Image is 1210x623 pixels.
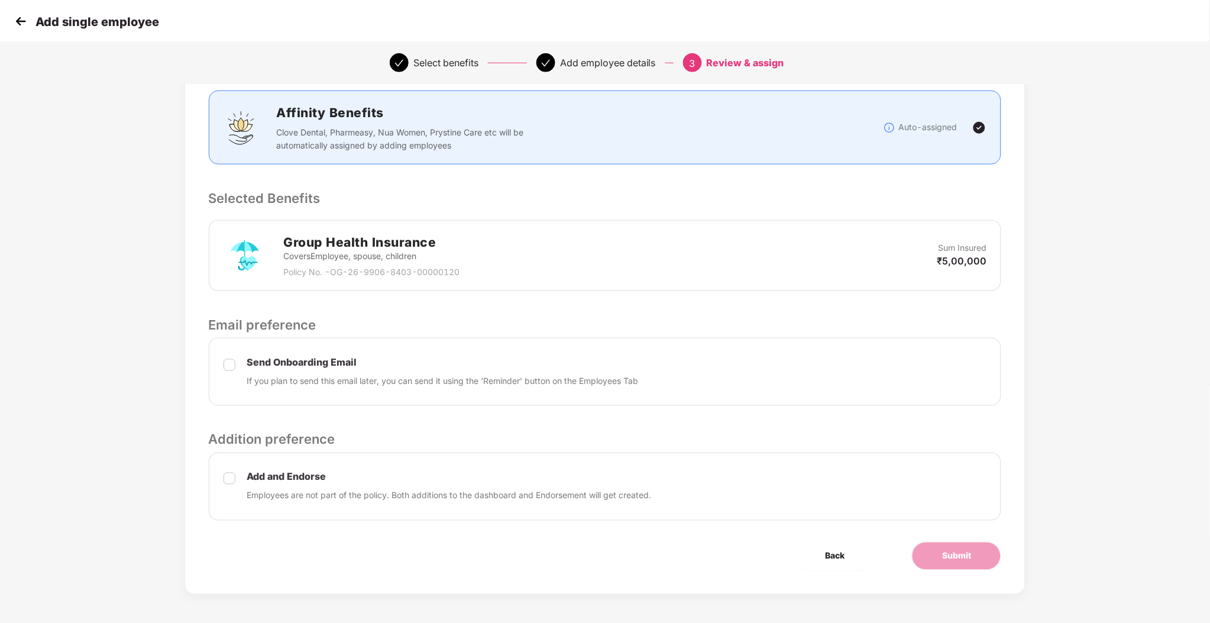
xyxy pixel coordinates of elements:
span: check [541,59,551,68]
p: Auto-assigned [898,121,957,134]
p: Add single employee [35,15,159,29]
h2: Affinity Benefits [277,103,701,122]
p: Send Onboarding Email [247,356,639,369]
span: Back [825,550,845,563]
p: If you plan to send this email later, you can send it using the ‘Reminder’ button on the Employee... [247,375,639,388]
button: Back [795,542,874,570]
p: Add and Endorse [247,471,652,483]
p: Employees are not part of the policy. Both additions to the dashboard and Endorsement will get cr... [247,489,652,502]
p: Clove Dental, Pharmeasy, Nua Women, Prystine Care etc will be automatically assigned by adding em... [277,126,532,152]
p: Policy No. - OG-26-9906-8403-00000120 [284,266,460,279]
p: Selected Benefits [209,188,1002,208]
span: check [394,59,404,68]
p: ₹5,00,000 [937,254,986,267]
img: svg+xml;base64,PHN2ZyB4bWxucz0iaHR0cDovL3d3dy53My5vcmcvMjAwMC9zdmciIHdpZHRoPSIzMCIgaGVpZ2h0PSIzMC... [12,12,30,30]
h2: Group Health Insurance [284,233,460,252]
img: svg+xml;base64,PHN2ZyBpZD0iSW5mb18tXzMyeDMyIiBkYXRhLW5hbWU9IkluZm8gLSAzMngzMiIgeG1sbnM9Imh0dHA6Ly... [884,122,895,134]
button: Submit [912,542,1001,570]
img: svg+xml;base64,PHN2ZyB4bWxucz0iaHR0cDovL3d3dy53My5vcmcvMjAwMC9zdmciIHdpZHRoPSI3MiIgaGVpZ2h0PSI3Mi... [224,234,266,277]
img: svg+xml;base64,PHN2ZyBpZD0iQWZmaW5pdHlfQmVuZWZpdHMiIGRhdGEtbmFtZT0iQWZmaW5pdHkgQmVuZWZpdHMiIHhtbG... [224,110,259,146]
p: Addition preference [209,430,1002,450]
div: Review & assign [707,53,784,72]
span: 3 [690,57,695,69]
img: svg+xml;base64,PHN2ZyBpZD0iVGljay0yNHgyNCIgeG1sbnM9Imh0dHA6Ly93d3cudzMub3JnLzIwMDAvc3ZnIiB3aWR0aD... [972,121,986,135]
p: Sum Insured [938,241,986,254]
div: Select benefits [413,53,478,72]
p: Email preference [209,315,1002,335]
p: Covers Employee, spouse, children [284,250,460,263]
div: Add employee details [560,53,656,72]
